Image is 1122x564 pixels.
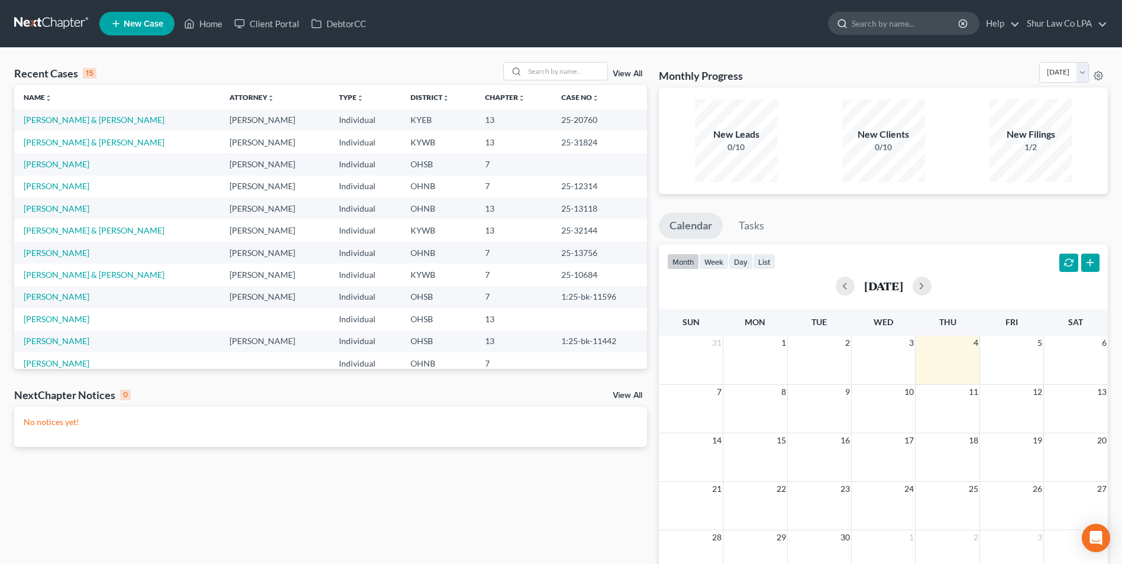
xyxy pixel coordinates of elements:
[1032,482,1043,496] span: 26
[24,115,164,125] a: [PERSON_NAME] & [PERSON_NAME]
[990,141,1072,153] div: 1/2
[728,213,775,239] a: Tasks
[24,314,89,324] a: [PERSON_NAME]
[24,137,164,147] a: [PERSON_NAME] & [PERSON_NAME]
[844,336,851,350] span: 2
[753,254,775,270] button: list
[683,317,700,327] span: Sun
[178,13,228,34] a: Home
[476,131,552,153] td: 13
[1096,433,1108,448] span: 20
[339,93,364,102] a: Typeunfold_more
[220,131,329,153] td: [PERSON_NAME]
[14,388,131,402] div: NextChapter Notices
[24,159,89,169] a: [PERSON_NAME]
[24,93,52,102] a: Nameunfold_more
[24,248,89,258] a: [PERSON_NAME]
[903,385,915,399] span: 10
[220,176,329,197] td: [PERSON_NAME]
[1082,524,1110,552] div: Open Intercom Messenger
[518,95,525,102] i: unfold_more
[45,95,52,102] i: unfold_more
[329,242,401,264] td: Individual
[711,530,723,544] span: 28
[775,530,787,544] span: 29
[476,153,552,175] td: 7
[903,482,915,496] span: 24
[699,254,729,270] button: week
[839,433,851,448] span: 16
[711,482,723,496] span: 21
[220,197,329,219] td: [PERSON_NAME]
[1096,482,1108,496] span: 27
[329,153,401,175] td: Individual
[613,391,642,400] a: View All
[745,317,765,327] span: Mon
[990,128,1072,141] div: New Filings
[24,416,638,428] p: No notices yet!
[329,264,401,286] td: Individual
[780,336,787,350] span: 1
[410,93,450,102] a: Districtunfold_more
[24,358,89,368] a: [PERSON_NAME]
[267,95,274,102] i: unfold_more
[220,219,329,241] td: [PERSON_NAME]
[1036,530,1043,544] span: 3
[844,385,851,399] span: 9
[24,181,89,191] a: [PERSON_NAME]
[401,352,476,374] td: OHNB
[839,530,851,544] span: 30
[220,330,329,352] td: [PERSON_NAME]
[852,12,960,34] input: Search by name...
[780,385,787,399] span: 8
[220,286,329,308] td: [PERSON_NAME]
[552,330,647,352] td: 1:25-bk-11442
[972,336,979,350] span: 4
[305,13,372,34] a: DebtorCC
[476,176,552,197] td: 7
[476,109,552,131] td: 13
[401,264,476,286] td: KYWB
[552,219,647,241] td: 25-32144
[442,95,450,102] i: unfold_more
[1032,385,1043,399] span: 12
[401,242,476,264] td: OHNB
[968,482,979,496] span: 25
[401,286,476,308] td: OHSB
[401,153,476,175] td: OHSB
[811,317,827,327] span: Tue
[476,352,552,374] td: 7
[980,13,1020,34] a: Help
[329,352,401,374] td: Individual
[401,330,476,352] td: OHSB
[968,385,979,399] span: 11
[874,317,893,327] span: Wed
[552,286,647,308] td: 1:25-bk-11596
[401,197,476,219] td: OHNB
[525,63,607,80] input: Search by name...
[476,330,552,352] td: 13
[711,336,723,350] span: 31
[972,530,979,544] span: 2
[329,308,401,330] td: Individual
[476,308,552,330] td: 13
[229,93,274,102] a: Attorneyunfold_more
[24,336,89,346] a: [PERSON_NAME]
[775,433,787,448] span: 15
[120,390,131,400] div: 0
[1032,433,1043,448] span: 19
[716,385,723,399] span: 7
[401,308,476,330] td: OHSB
[24,270,164,280] a: [PERSON_NAME] & [PERSON_NAME]
[329,197,401,219] td: Individual
[1101,336,1108,350] span: 6
[401,109,476,131] td: KYEB
[729,254,753,270] button: day
[24,225,164,235] a: [PERSON_NAME] & [PERSON_NAME]
[1096,385,1108,399] span: 13
[476,264,552,286] td: 7
[329,109,401,131] td: Individual
[939,317,956,327] span: Thu
[485,93,525,102] a: Chapterunfold_more
[220,153,329,175] td: [PERSON_NAME]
